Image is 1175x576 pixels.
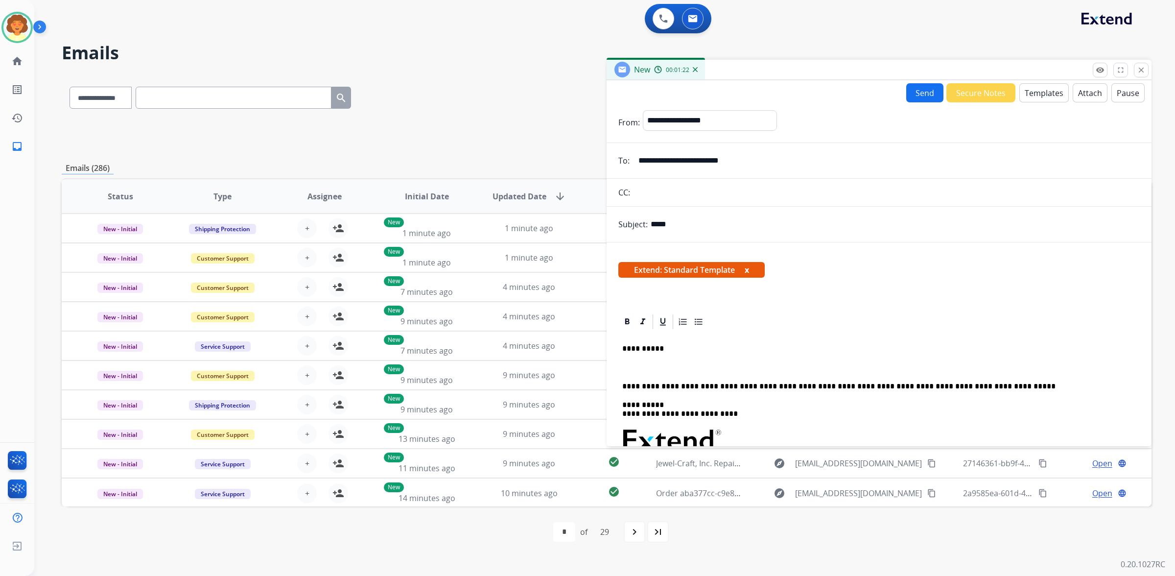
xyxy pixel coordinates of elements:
span: + [305,428,309,440]
span: 9 minutes ago [400,316,453,327]
div: of [580,526,587,538]
p: New [384,364,404,374]
mat-icon: person_add [332,340,344,352]
span: Shipping Protection [189,400,256,410]
button: Send [906,83,943,102]
p: New [384,335,404,345]
span: Assignee [307,191,342,202]
mat-icon: arrow_downward [554,191,566,202]
mat-icon: language [1118,489,1127,498]
span: 9 minutes ago [503,458,555,469]
span: New - Initial [97,430,143,440]
span: New - Initial [97,312,143,322]
span: New - Initial [97,283,143,293]
mat-icon: person_add [332,369,344,381]
mat-icon: close [1137,66,1146,74]
span: 7 minutes ago [400,287,453,297]
mat-icon: navigate_next [629,526,640,538]
mat-icon: person_add [332,281,344,293]
span: 11 minutes ago [399,463,455,474]
mat-icon: person_add [332,222,344,234]
span: New - Initial [97,224,143,234]
div: 29 [592,522,617,542]
button: + [297,365,317,385]
mat-icon: content_copy [1038,459,1047,468]
span: + [305,369,309,381]
span: + [305,487,309,499]
mat-icon: remove_red_eye [1096,66,1104,74]
p: New [384,306,404,315]
span: 2a9585ea-601d-4890-9425-614b687e9ac7 [963,488,1114,499]
mat-icon: explore [774,487,785,499]
button: + [297,218,317,238]
span: 1 minute ago [402,228,451,239]
mat-icon: content_copy [927,459,936,468]
mat-icon: last_page [652,526,664,538]
span: 27146361-bb9f-4ed2-a4e9-bd5b9bbc543e [963,458,1115,469]
mat-icon: fullscreen [1116,66,1125,74]
span: 9 minutes ago [400,375,453,385]
mat-icon: person_add [332,311,344,322]
span: 1 minute ago [402,257,451,268]
div: Underline [656,314,670,329]
span: New [634,64,650,75]
span: New - Initial [97,400,143,410]
button: + [297,277,317,297]
mat-icon: content_copy [1038,489,1047,498]
span: Customer Support [191,253,255,264]
span: 9 minutes ago [503,370,555,381]
mat-icon: explore [774,457,785,469]
span: + [305,340,309,352]
mat-icon: search [335,92,347,104]
mat-icon: language [1118,459,1127,468]
span: Customer Support [191,312,255,322]
mat-icon: person_add [332,252,344,264]
p: Emails (286) [62,162,114,174]
span: 1 minute ago [505,223,553,234]
div: Italic [635,314,650,329]
span: Extend: Standard Template [618,262,765,278]
span: 9 minutes ago [503,399,555,410]
span: Type [213,191,232,202]
span: Customer Support [191,430,255,440]
span: 9 minutes ago [503,429,555,439]
button: + [297,424,317,444]
button: Pause [1111,83,1145,102]
p: New [384,247,404,257]
mat-icon: content_copy [927,489,936,498]
span: Open [1092,487,1112,499]
p: To: [618,155,630,167]
span: New - Initial [97,489,143,499]
span: 10 minutes ago [501,488,558,499]
span: New - Initial [97,459,143,469]
span: 9 minutes ago [400,404,453,415]
span: Service Support [195,459,251,469]
p: New [384,276,404,286]
span: Customer Support [191,283,255,293]
span: Status [108,191,133,202]
span: Initial Date [405,191,449,202]
span: Service Support [195,341,251,352]
div: Bullet List [691,314,706,329]
span: New - Initial [97,253,143,264]
img: avatar [3,14,31,41]
span: 4 minutes ago [503,282,555,292]
button: + [297,483,317,503]
h2: Emails [62,43,1151,63]
p: 0.20.1027RC [1121,558,1165,570]
div: Bold [620,314,634,329]
span: 00:01:22 [666,66,689,74]
button: Templates [1019,83,1069,102]
p: New [384,482,404,492]
span: [EMAIL_ADDRESS][DOMAIN_NAME] [795,487,922,499]
span: 4 minutes ago [503,311,555,322]
p: CC: [618,187,630,198]
p: New [384,217,404,227]
span: 4 minutes ago [503,340,555,351]
span: 14 minutes ago [399,493,455,504]
span: Service Support [195,489,251,499]
span: + [305,457,309,469]
mat-icon: home [11,55,23,67]
mat-icon: person_add [332,487,344,499]
span: Updated Date [493,191,546,202]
